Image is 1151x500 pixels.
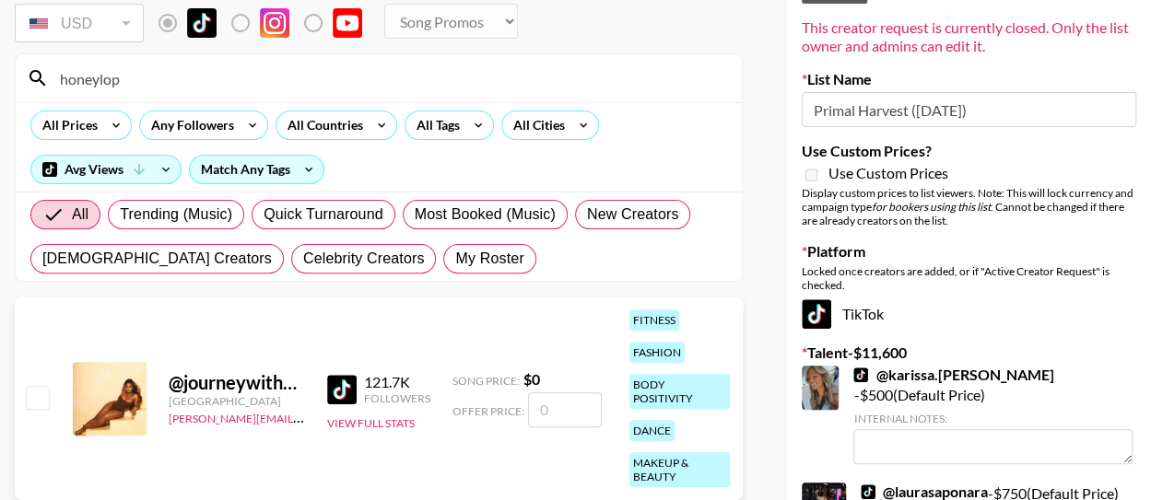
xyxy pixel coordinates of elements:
div: makeup & beauty [629,452,730,487]
div: Avg Views [31,156,181,183]
div: @ journeywithhoneylo [169,371,305,394]
img: Instagram [260,8,289,38]
div: Internal Notes: [853,412,1133,425]
div: dance [629,420,675,441]
span: Offer Price: [452,404,524,418]
span: My Roster [455,248,523,270]
img: YouTube [333,8,362,38]
span: Most Booked (Music) [415,203,556,226]
div: Display custom prices to list viewers. Note: This will lock currency and campaign type . Cannot b... [802,186,1136,227]
label: List Name [802,70,1136,88]
strong: $ 0 [523,370,540,388]
div: This creator request is currently closed. Only the list owner and admins can edit it. [802,18,1136,55]
span: Trending (Music) [120,203,232,226]
span: Song Price: [452,374,520,388]
span: Use Custom Prices [828,164,948,182]
em: for bookers using this list [872,200,991,214]
input: 0 [528,392,602,427]
div: Locked once creators are added, or if "Active Creator Request" is checked. [802,264,1136,292]
div: All Tags [405,111,464,139]
div: [GEOGRAPHIC_DATA] [169,394,305,408]
img: TikTok [853,367,868,382]
label: Use Custom Prices? [802,142,1136,160]
img: TikTok [187,8,217,38]
span: New Creators [587,203,679,226]
div: body positivity [629,374,730,409]
a: @karissa.[PERSON_NAME] [853,366,1053,384]
img: TikTok [861,484,875,499]
span: [DEMOGRAPHIC_DATA] Creators [42,248,272,270]
input: Search by User Name [49,64,731,93]
div: All Cities [502,111,569,139]
label: Platform [802,242,1136,261]
label: Talent - $ 11,600 [802,343,1136,362]
img: TikTok [327,375,357,404]
div: Match Any Tags [190,156,323,183]
div: All Countries [276,111,367,139]
div: 121.7K [364,373,430,391]
div: Followers [364,391,430,405]
div: fashion [629,342,685,363]
div: Any Followers [140,111,238,139]
div: Remove selected talent to change platforms [159,4,377,42]
div: TikTok [802,299,1136,329]
a: [PERSON_NAME][EMAIL_ADDRESS][DOMAIN_NAME] [169,408,441,425]
div: - $ 500 (Default Price) [853,366,1133,464]
div: All Prices [31,111,101,139]
img: TikTok [802,299,831,329]
span: All [72,203,88,226]
span: Celebrity Creators [303,248,425,270]
div: fitness [629,309,679,331]
button: View Full Stats [327,416,415,430]
div: USD [18,7,140,40]
span: Quick Turnaround [264,203,383,226]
